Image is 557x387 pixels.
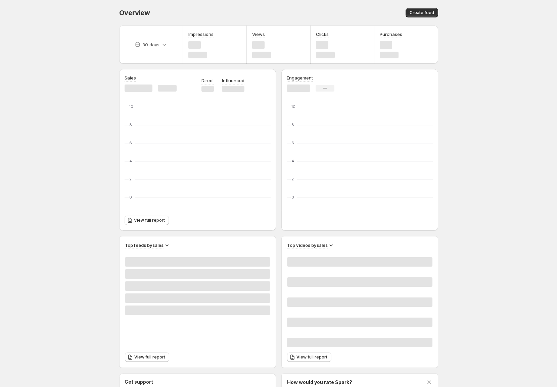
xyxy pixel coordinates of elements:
[125,379,153,385] h3: Get support
[222,77,244,84] p: Influenced
[291,104,295,109] text: 10
[188,31,214,38] h3: Impressions
[129,141,132,145] text: 6
[129,122,132,127] text: 8
[410,10,434,15] span: Create feed
[252,31,265,38] h3: Views
[129,104,133,109] text: 10
[291,195,294,200] text: 0
[134,354,165,360] span: View full report
[296,354,327,360] span: View full report
[287,242,328,248] h3: Top videos by sales
[291,177,294,181] text: 2
[287,74,313,81] h3: Engagement
[287,352,331,362] a: View full report
[142,41,159,48] p: 30 days
[129,177,132,181] text: 2
[406,8,438,17] button: Create feed
[201,77,214,84] p: Direct
[125,216,169,225] a: View full report
[129,195,132,200] text: 0
[125,242,164,248] h3: Top feeds by sales
[119,9,150,17] span: Overview
[287,379,352,386] h3: How would you rate Spark?
[291,141,294,145] text: 6
[129,159,132,163] text: 4
[134,218,165,223] span: View full report
[291,159,294,163] text: 4
[125,352,169,362] a: View full report
[291,122,294,127] text: 8
[380,31,402,38] h3: Purchases
[316,31,329,38] h3: Clicks
[125,74,136,81] h3: Sales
